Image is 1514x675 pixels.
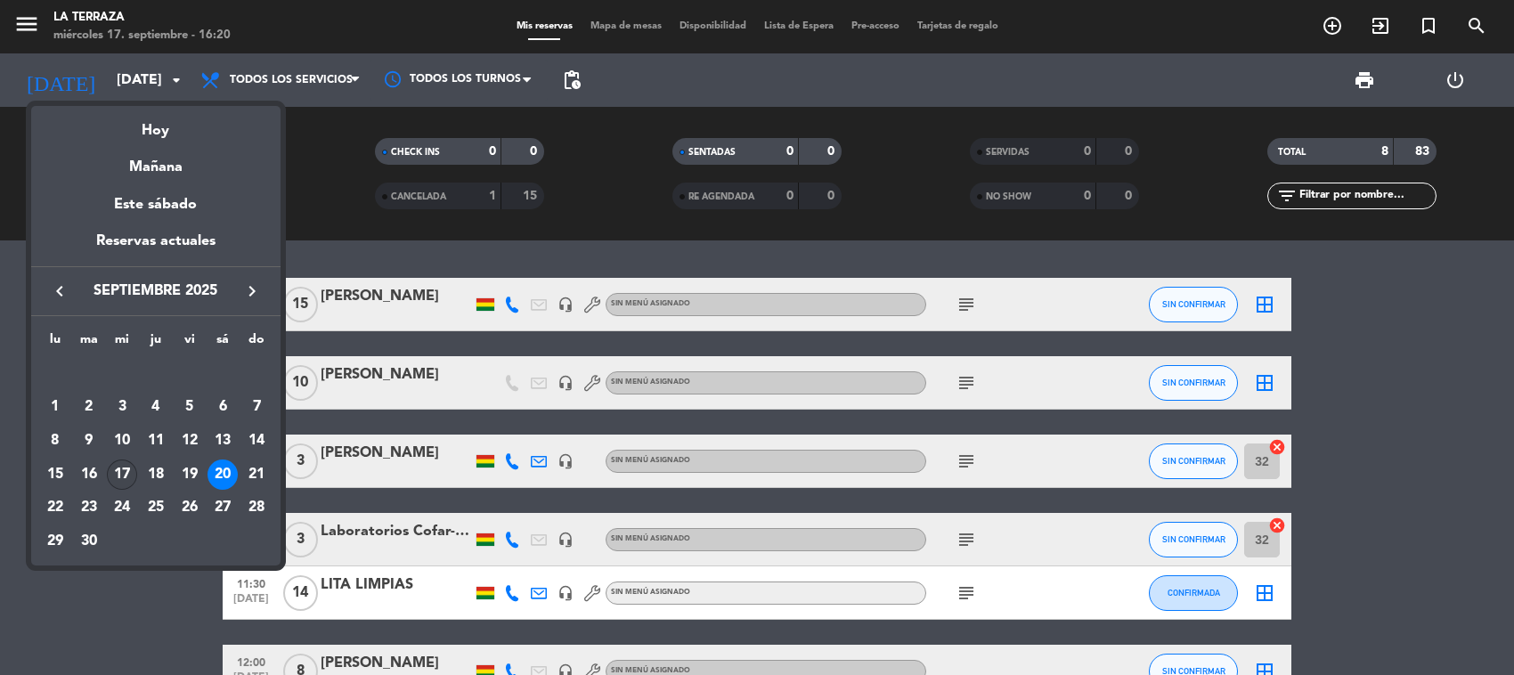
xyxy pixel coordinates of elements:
[38,329,72,357] th: lunes
[208,492,238,523] div: 27
[38,390,72,424] td: 1 de septiembre de 2025
[31,106,281,142] div: Hoy
[38,424,72,458] td: 8 de septiembre de 2025
[175,459,205,490] div: 19
[105,458,139,492] td: 17 de septiembre de 2025
[31,142,281,179] div: Mañana
[241,426,272,456] div: 14
[139,492,173,525] td: 25 de septiembre de 2025
[241,492,272,523] div: 28
[207,492,240,525] td: 27 de septiembre de 2025
[139,458,173,492] td: 18 de septiembre de 2025
[76,280,236,303] span: septiembre 2025
[141,492,171,523] div: 25
[173,458,207,492] td: 19 de septiembre de 2025
[72,424,106,458] td: 9 de septiembre de 2025
[105,329,139,357] th: miércoles
[31,180,281,230] div: Este sábado
[40,392,70,422] div: 1
[141,426,171,456] div: 11
[173,492,207,525] td: 26 de septiembre de 2025
[208,392,238,422] div: 6
[173,390,207,424] td: 5 de septiembre de 2025
[74,526,104,557] div: 30
[38,458,72,492] td: 15 de septiembre de 2025
[107,392,137,422] div: 3
[31,230,281,266] div: Reservas actuales
[38,357,273,391] td: SEP.
[40,526,70,557] div: 29
[175,426,205,456] div: 12
[38,525,72,558] td: 29 de septiembre de 2025
[240,424,273,458] td: 14 de septiembre de 2025
[240,390,273,424] td: 7 de septiembre de 2025
[240,329,273,357] th: domingo
[40,492,70,523] div: 22
[72,329,106,357] th: martes
[208,459,238,490] div: 20
[72,390,106,424] td: 2 de septiembre de 2025
[107,459,137,490] div: 17
[207,329,240,357] th: sábado
[241,281,263,302] i: keyboard_arrow_right
[240,492,273,525] td: 28 de septiembre de 2025
[105,424,139,458] td: 10 de septiembre de 2025
[207,424,240,458] td: 13 de septiembre de 2025
[241,459,272,490] div: 21
[175,392,205,422] div: 5
[74,459,104,490] div: 16
[141,459,171,490] div: 18
[40,459,70,490] div: 15
[139,390,173,424] td: 4 de septiembre de 2025
[175,492,205,523] div: 26
[74,392,104,422] div: 2
[240,458,273,492] td: 21 de septiembre de 2025
[44,280,76,303] button: keyboard_arrow_left
[173,424,207,458] td: 12 de septiembre de 2025
[208,426,238,456] div: 13
[139,329,173,357] th: jueves
[72,525,106,558] td: 30 de septiembre de 2025
[107,492,137,523] div: 24
[141,392,171,422] div: 4
[105,492,139,525] td: 24 de septiembre de 2025
[241,392,272,422] div: 7
[207,458,240,492] td: 20 de septiembre de 2025
[40,426,70,456] div: 8
[139,424,173,458] td: 11 de septiembre de 2025
[38,492,72,525] td: 22 de septiembre de 2025
[236,280,268,303] button: keyboard_arrow_right
[49,281,70,302] i: keyboard_arrow_left
[74,492,104,523] div: 23
[107,426,137,456] div: 10
[173,329,207,357] th: viernes
[74,426,104,456] div: 9
[207,390,240,424] td: 6 de septiembre de 2025
[105,390,139,424] td: 3 de septiembre de 2025
[72,458,106,492] td: 16 de septiembre de 2025
[72,492,106,525] td: 23 de septiembre de 2025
